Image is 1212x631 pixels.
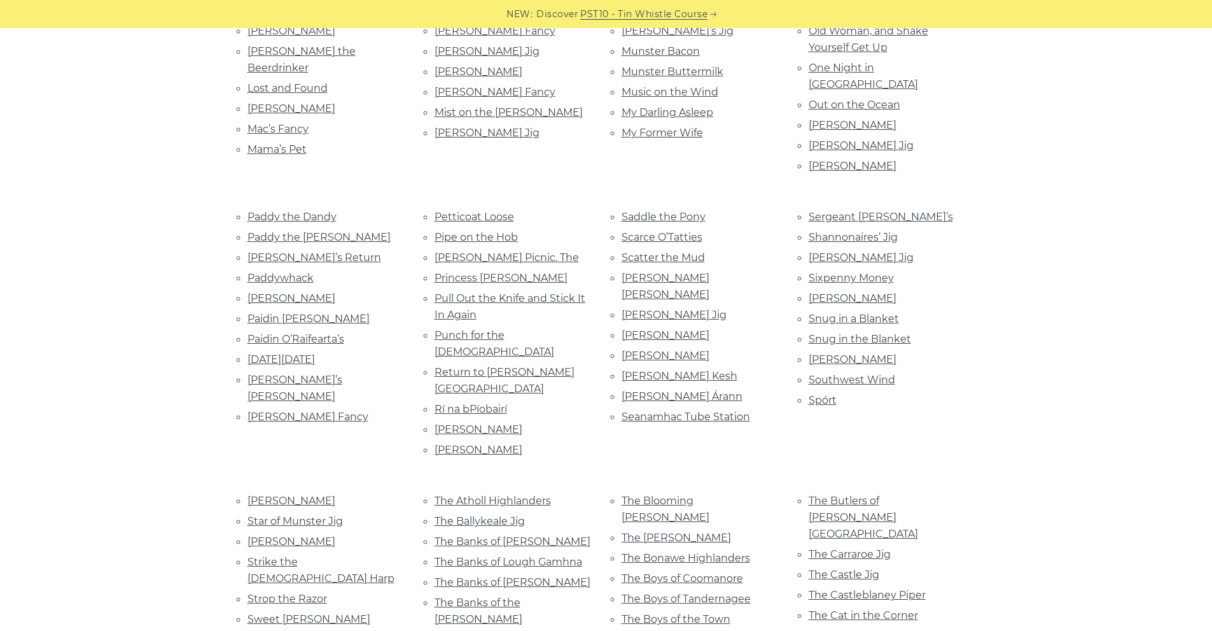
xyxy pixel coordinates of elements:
[622,272,709,301] a: [PERSON_NAME] [PERSON_NAME]
[506,7,533,22] span: NEW:
[622,495,709,523] a: The Blooming [PERSON_NAME]
[809,495,918,540] a: The Butlers of [PERSON_NAME][GEOGRAPHIC_DATA]
[435,556,582,568] a: The Banks of Lough Gamhna
[622,25,734,37] a: [PERSON_NAME]’s Jig
[247,123,309,135] a: Mac’s Fancy
[622,66,723,78] a: Munster Buttermilk
[435,272,568,284] a: Princess [PERSON_NAME]
[622,309,727,321] a: [PERSON_NAME] Jig
[622,370,737,382] a: [PERSON_NAME] Kesh
[435,515,525,527] a: The Ballykeale Jig
[622,532,731,544] a: The [PERSON_NAME]
[435,535,590,548] a: The Banks of [PERSON_NAME]
[809,231,898,243] a: Shannonaires’ Jig
[809,333,911,345] a: Snug in the Blanket
[435,106,583,118] a: Mist on the [PERSON_NAME]
[435,25,555,37] a: [PERSON_NAME] Fancy
[247,556,394,585] a: Strike the [DEMOGRAPHIC_DATA] Harp
[809,119,896,131] a: [PERSON_NAME]
[247,495,335,507] a: [PERSON_NAME]
[809,211,953,223] a: Sergeant [PERSON_NAME]’s
[622,613,730,625] a: The Boys of the Town
[809,160,896,172] a: [PERSON_NAME]
[435,292,585,321] a: Pull Out the Knife and Stick It In Again
[247,333,344,345] a: Paidin O’Raifearta’s
[247,374,342,402] a: [PERSON_NAME]’s [PERSON_NAME]
[247,252,381,264] a: [PERSON_NAME]’s Return
[809,589,926,601] a: The Castleblaney Piper
[809,272,894,284] a: Sixpenny Money
[622,329,709,341] a: [PERSON_NAME]
[247,103,335,115] a: [PERSON_NAME]
[809,252,914,264] a: [PERSON_NAME] Jig
[580,7,707,22] a: PST10 - Tin Whistle Course
[809,99,900,111] a: Out on the Ocean
[247,313,370,325] a: Paidin [PERSON_NAME]
[622,350,709,362] a: [PERSON_NAME]
[435,597,522,625] a: The Banks of the [PERSON_NAME]
[809,62,918,90] a: One Night in [GEOGRAPHIC_DATA]
[435,66,522,78] a: [PERSON_NAME]
[809,353,896,365] a: [PERSON_NAME]
[622,106,713,118] a: My Darling Asleep
[809,374,895,386] a: Southwest Wind
[247,82,328,94] a: Lost and Found
[622,552,750,564] a: The Bonawe Highlanders
[809,394,837,406] a: Spórt
[435,366,575,395] a: Return to [PERSON_NAME][GEOGRAPHIC_DATA]
[435,576,590,588] a: The Banks of [PERSON_NAME]
[435,252,579,264] a: [PERSON_NAME] Picnic. The
[247,353,315,365] a: [DATE][DATE]
[247,593,327,605] a: Strop the Razor
[247,613,370,625] a: Sweet [PERSON_NAME]
[536,7,578,22] span: Discover
[247,211,337,223] a: Paddy the Dandy
[247,45,356,74] a: [PERSON_NAME] the Beerdrinker
[247,292,335,304] a: [PERSON_NAME]
[622,86,718,98] a: Music on the Wind
[435,231,518,243] a: Pipe on the Hob
[622,252,705,264] a: Scatter the Mud
[809,292,896,304] a: [PERSON_NAME]
[247,535,335,548] a: [PERSON_NAME]
[247,143,307,155] a: Mama’s Pet
[435,329,554,358] a: Punch for the [DEMOGRAPHIC_DATA]
[435,127,540,139] a: [PERSON_NAME] Jig
[435,86,555,98] a: [PERSON_NAME] Fancy
[809,569,879,581] a: The Castle Jig
[435,423,522,436] a: [PERSON_NAME]
[435,211,514,223] a: Petticoat Loose
[247,515,343,527] a: Star of Munster Jig
[809,548,891,560] a: The Carraroe Jig
[435,45,540,57] a: [PERSON_NAME] Jig
[622,211,706,223] a: Saddle the Pony
[247,272,314,284] a: Paddywhack
[247,411,368,423] a: [PERSON_NAME] Fancy
[809,313,899,325] a: Snug in a Blanket
[809,139,914,152] a: [PERSON_NAME] Jig
[247,25,335,37] a: [PERSON_NAME]
[435,495,551,507] a: The Atholl Highlanders
[622,411,750,423] a: Seanamhac Tube Station
[622,45,700,57] a: Munster Bacon
[247,231,391,243] a: Paddy the [PERSON_NAME]
[622,572,743,585] a: The Boys of Coomanore
[435,403,507,415] a: Rí na bPíobairí
[622,390,742,402] a: [PERSON_NAME] Árann
[622,593,751,605] a: The Boys of Tandernagee
[622,231,702,243] a: Scarce O’Tatties
[435,444,522,456] a: [PERSON_NAME]
[622,127,703,139] a: My Former Wife
[809,609,918,621] a: The Cat in the Corner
